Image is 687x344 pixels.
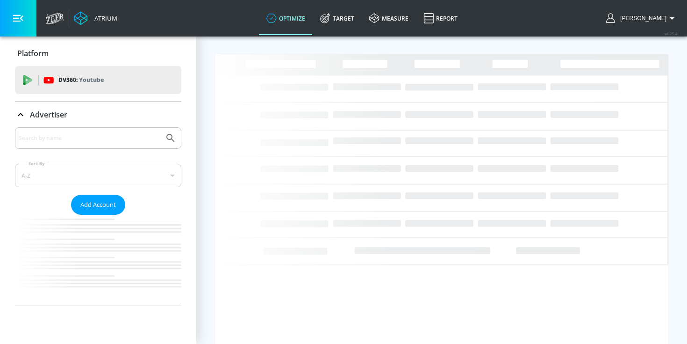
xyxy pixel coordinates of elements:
[27,161,47,167] label: Sort By
[416,1,465,35] a: Report
[15,215,181,306] nav: list of Advertiser
[91,14,117,22] div: Atrium
[30,110,67,120] p: Advertiser
[362,1,416,35] a: measure
[259,1,313,35] a: optimize
[313,1,362,35] a: Target
[58,75,104,85] p: DV360:
[15,40,181,66] div: Platform
[15,102,181,128] div: Advertiser
[606,13,678,24] button: [PERSON_NAME]
[15,164,181,187] div: A-Z
[74,11,117,25] a: Atrium
[15,127,181,306] div: Advertiser
[665,31,678,36] span: v 4.25.4
[79,75,104,85] p: Youtube
[19,132,160,144] input: Search by name
[15,66,181,94] div: DV360: Youtube
[71,195,125,215] button: Add Account
[616,15,666,22] span: login as: carolyn.xue@zefr.com
[80,199,116,210] span: Add Account
[17,48,49,59] p: Platform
